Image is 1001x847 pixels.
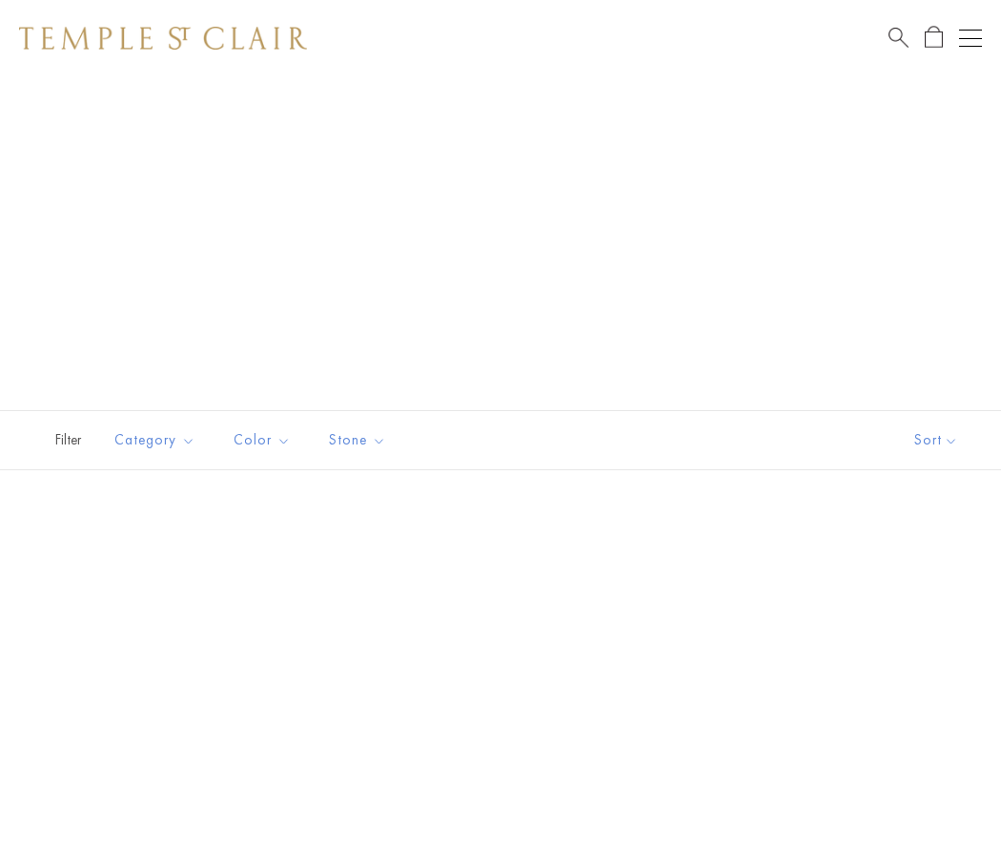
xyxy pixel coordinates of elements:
[219,419,305,462] button: Color
[105,428,210,452] span: Category
[925,26,943,50] a: Open Shopping Bag
[871,411,1001,469] button: Show sort by
[319,428,400,452] span: Stone
[889,26,909,50] a: Search
[224,428,305,452] span: Color
[959,27,982,50] button: Open navigation
[315,419,400,462] button: Stone
[100,419,210,462] button: Category
[19,27,307,50] img: Temple St. Clair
